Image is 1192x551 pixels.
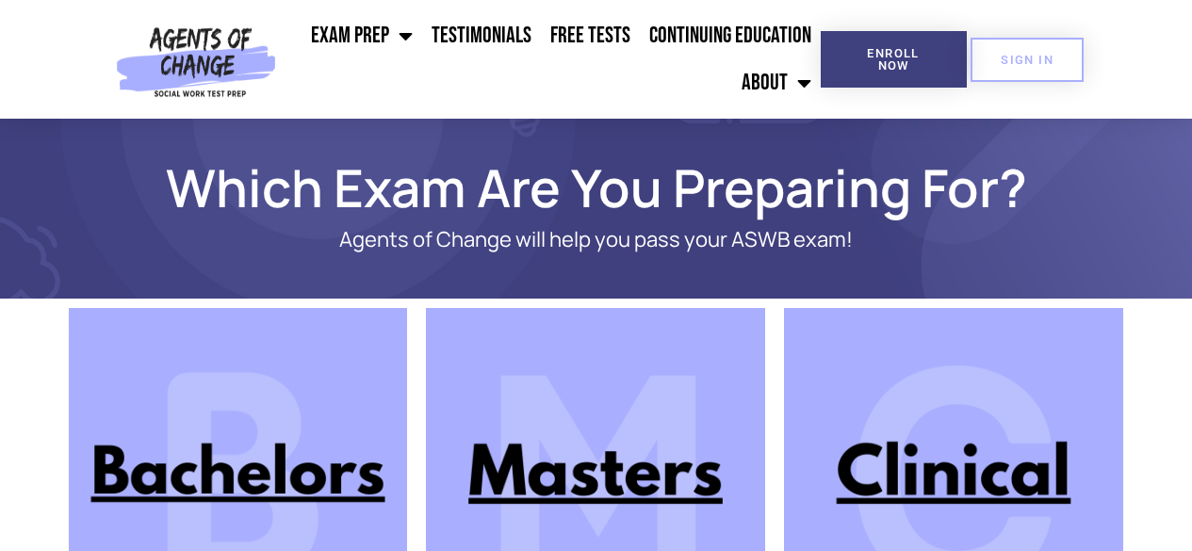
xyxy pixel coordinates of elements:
[135,228,1058,251] p: Agents of Change will help you pass your ASWB exam!
[851,47,937,72] span: Enroll Now
[1001,54,1053,66] span: SIGN IN
[732,59,821,106] a: About
[971,38,1084,82] a: SIGN IN
[640,12,821,59] a: Continuing Education
[422,12,541,59] a: Testimonials
[284,12,820,106] nav: Menu
[541,12,640,59] a: Free Tests
[59,166,1134,209] h1: Which Exam Are You Preparing For?
[302,12,422,59] a: Exam Prep
[821,31,967,88] a: Enroll Now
